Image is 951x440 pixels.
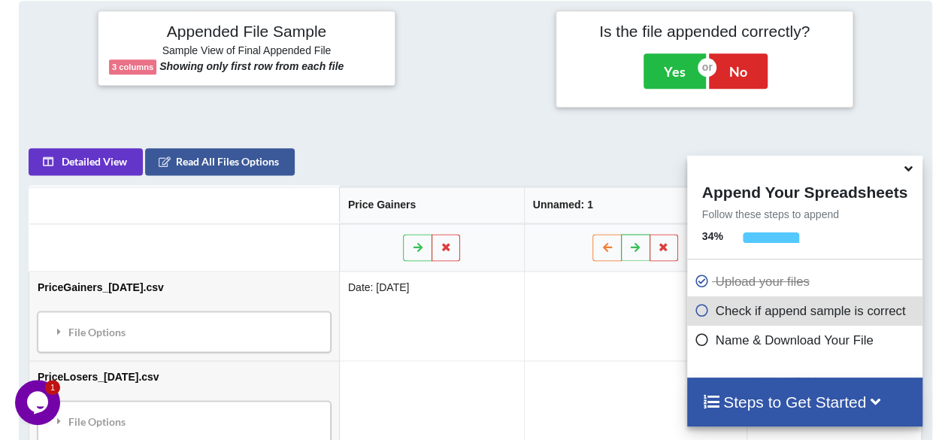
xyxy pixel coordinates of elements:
[109,22,384,43] h4: Appended File Sample
[15,380,63,425] iframe: chat widget
[42,316,326,347] div: File Options
[702,230,723,242] b: 34 %
[644,53,706,88] button: Yes
[29,148,143,175] button: Detailed View
[145,148,295,175] button: Read All Files Options
[695,272,919,291] p: Upload your files
[695,302,919,320] p: Check if append sample is correct
[709,53,768,88] button: No
[695,331,919,350] p: Name & Download Your File
[29,272,339,360] td: PriceGainers_[DATE].csv
[687,207,922,222] p: Follow these steps to append
[687,179,922,202] h4: Append Your Spreadsheets
[524,187,747,223] th: Unnamed: 1
[159,60,344,72] b: Showing only first row from each file
[339,272,524,360] td: Date: [DATE]
[42,405,326,437] div: File Options
[112,62,153,71] b: 3 columns
[109,44,384,59] h6: Sample View of Final Appended File
[567,22,842,41] h4: Is the file appended correctly?
[702,393,907,411] h4: Steps to Get Started
[339,187,524,223] th: Price Gainers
